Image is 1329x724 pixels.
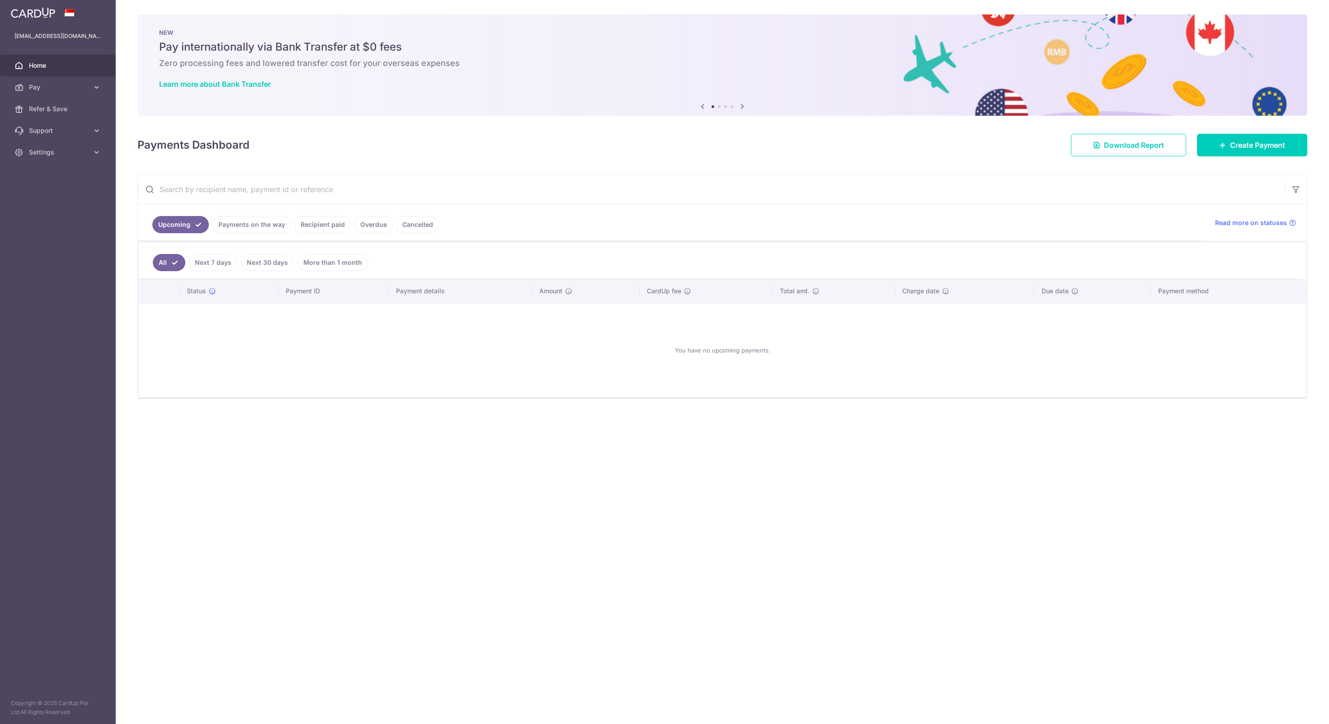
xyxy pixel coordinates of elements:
[780,287,810,296] span: Total amt.
[354,216,393,233] a: Overdue
[189,254,237,271] a: Next 7 days
[187,287,206,296] span: Status
[29,148,89,157] span: Settings
[159,40,1286,54] h5: Pay internationally via Bank Transfer at $0 fees
[159,29,1286,36] p: NEW
[14,32,101,41] p: [EMAIL_ADDRESS][DOMAIN_NAME]
[152,216,209,233] a: Upcoming
[1197,134,1307,156] a: Create Payment
[1071,134,1186,156] a: Download Report
[295,216,351,233] a: Recipient paid
[29,104,89,113] span: Refer & Save
[396,216,439,233] a: Cancelled
[29,83,89,92] span: Pay
[1042,287,1069,296] span: Due date
[1230,140,1285,150] span: Create Payment
[149,310,1296,390] div: You have no upcoming payments.
[137,14,1307,116] img: Bank transfer banner
[1215,218,1296,227] a: Read more on statuses
[159,80,271,89] a: Learn more about Bank Transfer
[29,126,89,135] span: Support
[11,7,55,18] img: CardUp
[1104,140,1164,150] span: Download Report
[138,175,1285,204] input: Search by recipient name, payment id or reference
[297,254,368,271] a: More than 1 month
[389,279,532,303] th: Payment details
[278,279,389,303] th: Payment ID
[1215,218,1287,227] span: Read more on statuses
[902,287,939,296] span: Charge date
[1151,279,1306,303] th: Payment method
[159,58,1286,69] h6: Zero processing fees and lowered transfer cost for your overseas expenses
[29,61,89,70] span: Home
[241,254,294,271] a: Next 30 days
[539,287,562,296] span: Amount
[212,216,291,233] a: Payments on the way
[647,287,681,296] span: CardUp fee
[153,254,185,271] a: All
[137,137,250,153] h4: Payments Dashboard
